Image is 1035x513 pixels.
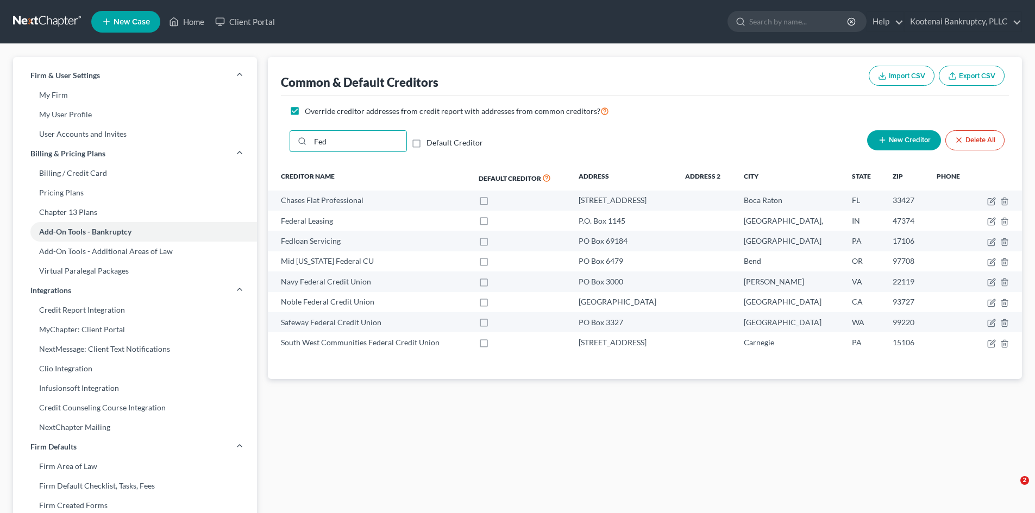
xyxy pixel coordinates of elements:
[281,256,461,267] div: Mid [US_STATE] Federal CU
[893,337,919,348] div: 15106
[987,319,996,327] button: firmCaseType.title
[13,124,257,144] a: User Accounts and Invites
[281,296,461,307] div: Noble Federal Credit Union
[1020,476,1029,485] span: 2
[13,320,257,339] a: MyChapter: Client Portal
[13,261,257,281] a: Virtual Paralegal Packages
[744,256,835,267] div: Bend
[281,74,438,90] div: Common & Default Creditors
[281,276,461,287] div: Navy Federal Credit Union
[13,144,257,163] a: Billing & Pricing Plans
[893,276,919,287] div: 22119
[744,172,758,180] span: City
[13,163,257,183] a: Billing / Credit Card
[867,12,904,31] a: Help
[13,339,257,359] a: NextMessage: Client Text Notifications
[579,337,668,348] div: [STREET_ADDRESS]
[867,130,941,150] button: New Creditor
[114,18,150,26] span: New Case
[893,216,919,226] div: 47374
[281,236,461,246] div: Fedloan Servicing
[749,11,849,31] input: Search by name...
[13,476,257,496] a: Firm Default Checklist, Tasks, Fees
[426,137,483,148] label: Default Creditor
[13,222,257,242] a: Add-On Tools - Bankruptcy
[744,296,835,307] div: [GEOGRAPHIC_DATA]
[889,72,925,80] span: Import CSV
[744,337,835,348] div: Carnegie
[852,172,871,180] span: State
[744,236,835,246] div: [GEOGRAPHIC_DATA]
[852,256,875,267] div: OR
[13,457,257,476] a: Firm Area of Law
[13,417,257,437] a: NextChapter Mailing
[852,216,875,226] div: IN
[945,130,1005,150] button: Delete All
[579,296,668,307] div: [GEOGRAPHIC_DATA]
[13,359,257,378] a: Clio Integration
[479,174,541,182] span: Default Creditor
[13,66,257,85] a: Firm & User Settings
[893,296,919,307] div: 93727
[987,339,996,348] button: firmCaseType.title
[893,195,919,206] div: 33427
[869,66,934,86] button: Import CSV
[13,202,257,222] a: Chapter 13 Plans
[987,278,996,287] button: firmCaseType.title
[852,276,875,287] div: VA
[852,195,875,206] div: FL
[987,217,996,226] button: firmCaseType.title
[30,148,105,159] span: Billing & Pricing Plans
[13,300,257,320] a: Credit Report Integration
[893,256,919,267] div: 97708
[164,12,210,31] a: Home
[30,285,71,296] span: Integrations
[852,296,875,307] div: CA
[998,476,1024,502] iframe: Intercom live chat
[893,317,919,328] div: 99220
[305,106,600,116] span: Override creditor addresses from credit report with addresses from common creditors?
[13,105,257,124] a: My User Profile
[685,172,720,180] span: Address 2
[281,337,461,348] div: South West Communities Federal Credit Union
[987,299,996,307] button: firmCaseType.title
[13,398,257,417] a: Credit Counseling Course Integration
[744,195,835,206] div: Boca Raton
[13,281,257,300] a: Integrations
[987,258,996,267] button: firmCaseType.title
[579,256,668,267] div: PO Box 6479
[281,172,335,180] span: Creditor Name
[889,136,931,145] span: New Creditor
[987,238,996,246] button: firmCaseType.title
[893,236,919,246] div: 17106
[281,195,461,206] div: Chases Flat Professional
[579,195,668,206] div: [STREET_ADDRESS]
[579,276,668,287] div: PO Box 3000
[579,172,609,180] span: Address
[13,183,257,202] a: Pricing Plans
[744,317,835,328] div: [GEOGRAPHIC_DATA]
[905,12,1021,31] a: Kootenai Bankruptcy, PLLC
[13,437,257,457] a: Firm Defaults
[30,441,77,452] span: Firm Defaults
[965,136,995,145] span: Delete All
[579,317,668,328] div: PO Box 3327
[281,317,461,328] div: Safeway Federal Credit Union
[939,66,1005,86] button: Export CSV
[852,236,875,246] div: PA
[579,236,668,246] div: PO Box 69184
[893,172,903,180] span: Zip
[852,337,875,348] div: PA
[281,216,461,226] div: Federal Leasing
[852,317,875,328] div: WA
[210,12,280,31] a: Client Portal
[13,242,257,261] a: Add-On Tools - Additional Areas of Law
[744,276,835,287] div: [PERSON_NAME]
[937,172,960,180] span: Phone
[310,131,406,151] input: Quick Search
[13,85,257,105] a: My Firm
[744,216,835,226] div: [GEOGRAPHIC_DATA],
[13,378,257,398] a: Infusionsoft Integration
[579,216,668,226] div: P.O. Box 1145
[30,70,100,81] span: Firm & User Settings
